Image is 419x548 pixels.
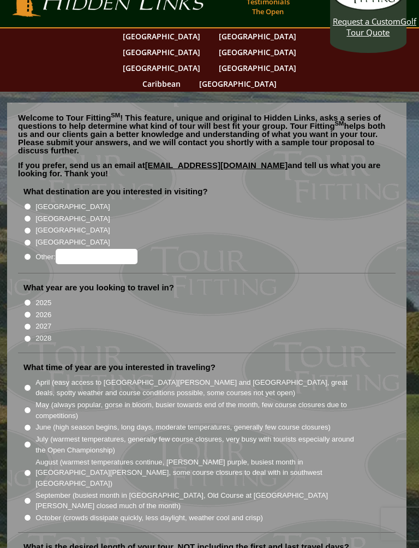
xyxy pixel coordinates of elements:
label: Other: [35,249,137,264]
a: The Open [249,4,286,19]
a: Caribbean [137,76,186,92]
p: If you prefer, send us an email at and tell us what you are looking for. Thank you! [18,161,396,186]
label: What destination are you interested in visiting? [23,186,208,197]
label: What year are you looking to travel in? [23,282,174,293]
label: [GEOGRAPHIC_DATA] [35,213,110,224]
label: 2025 [35,297,51,308]
label: [GEOGRAPHIC_DATA] [35,237,110,248]
sup: SM [111,112,120,118]
a: [GEOGRAPHIC_DATA] [117,44,206,60]
a: [GEOGRAPHIC_DATA] [117,28,206,44]
label: September (busiest month in [GEOGRAPHIC_DATA], Old Course at [GEOGRAPHIC_DATA][PERSON_NAME] close... [35,490,355,511]
sup: SM [335,120,344,127]
a: [GEOGRAPHIC_DATA] [213,28,302,44]
label: May (always popular, gorse in bloom, busier towards end of the month, few course closures due to ... [35,400,355,421]
label: [GEOGRAPHIC_DATA] [35,201,110,212]
a: [GEOGRAPHIC_DATA] [194,76,282,92]
span: Request a Custom [333,16,400,27]
label: October (crowds dissipate quickly, less daylight, weather cool and crisp) [35,513,263,523]
label: April (easy access to [GEOGRAPHIC_DATA][PERSON_NAME] and [GEOGRAPHIC_DATA], great deals, spotty w... [35,377,355,398]
label: What time of year are you interested in traveling? [23,362,216,373]
label: August (warmest temperatures continue, [PERSON_NAME] purple, busiest month in [GEOGRAPHIC_DATA][P... [35,457,355,489]
a: [GEOGRAPHIC_DATA] [213,44,302,60]
a: [GEOGRAPHIC_DATA] [117,60,206,76]
label: June (high season begins, long days, moderate temperatures, generally few course closures) [35,422,331,433]
a: [GEOGRAPHIC_DATA] [213,60,302,76]
a: [EMAIL_ADDRESS][DOMAIN_NAME] [145,160,288,170]
label: 2027 [35,321,51,332]
label: July (warmest temperatures, generally few course closures, very busy with tourists especially aro... [35,434,355,455]
p: Welcome to Tour Fitting ! This feature, unique and original to Hidden Links, asks a series of que... [18,114,396,154]
label: [GEOGRAPHIC_DATA] [35,225,110,236]
label: 2026 [35,309,51,320]
label: 2028 [35,333,51,344]
input: Other: [56,249,137,264]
